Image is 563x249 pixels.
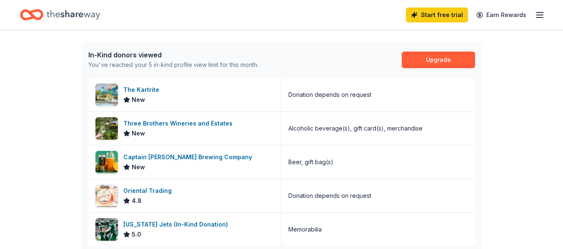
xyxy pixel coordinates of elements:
[123,85,163,95] div: The Kartrite
[88,60,258,70] div: You've reached your 5 in-kind profile view limit for this month.
[132,95,145,105] span: New
[132,196,142,206] span: 4.8
[123,219,231,229] div: [US_STATE] Jets (In-Kind Donation)
[95,84,118,106] img: Image for The Kartrite
[288,123,423,133] div: Alcoholic beverage(s), gift card(s), merchandise
[288,224,322,234] div: Memorabilia
[471,7,531,22] a: Earn Rewards
[20,5,100,25] a: Home
[402,52,475,68] a: Upgrade
[123,186,175,196] div: Oriental Trading
[123,118,236,128] div: Three Brothers Wineries and Estates
[406,7,468,22] a: Start free trial
[132,162,145,172] span: New
[132,128,145,138] span: New
[288,191,371,201] div: Donation depends on request
[95,117,118,140] img: Image for Three Brothers Wineries and Estates
[288,157,333,167] div: Beer, gift bag(s)
[95,218,118,241] img: Image for New York Jets (In-Kind Donation)
[95,151,118,173] img: Image for Captain Lawrence Brewing Company
[95,185,118,207] img: Image for Oriental Trading
[88,50,258,60] div: In-Kind donors viewed
[132,229,141,239] span: 5.0
[123,152,255,162] div: Captain [PERSON_NAME] Brewing Company
[288,90,371,100] div: Donation depends on request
